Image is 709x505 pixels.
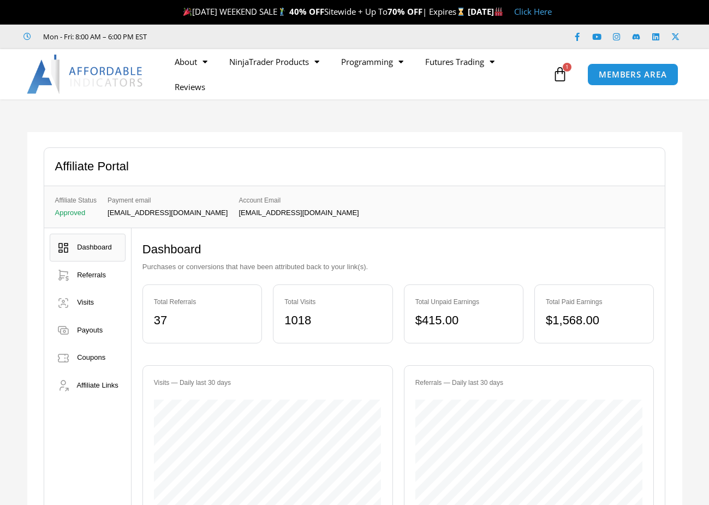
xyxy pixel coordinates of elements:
img: ⌛ [457,8,465,16]
div: Visits — Daily last 30 days [154,377,382,389]
span: MEMBERS AREA [599,70,667,79]
h2: Affiliate Portal [55,159,129,175]
span: Account Email [239,194,359,206]
strong: 40% OFF [289,6,324,17]
span: Visits [77,298,94,306]
span: Coupons [77,353,105,361]
strong: 70% OFF [388,6,422,17]
div: Total Referrals [154,296,251,308]
nav: Menu [164,49,550,99]
div: 1018 [284,310,381,332]
span: Payment email [108,194,228,206]
img: 🎉 [183,8,192,16]
span: [DATE] WEEKEND SALE Sitewide + Up To | Expires [181,6,467,17]
a: Futures Trading [414,49,505,74]
p: Approved [55,209,97,217]
a: MEMBERS AREA [587,63,678,86]
img: LogoAI | Affordable Indicators – NinjaTrader [27,55,144,94]
div: Referrals — Daily last 30 days [415,377,643,389]
p: [EMAIL_ADDRESS][DOMAIN_NAME] [239,209,359,217]
span: Mon - Fri: 8:00 AM – 6:00 PM EST [40,30,147,43]
bdi: 415.00 [415,313,459,327]
a: Click Here [514,6,552,17]
span: $ [415,313,422,327]
a: About [164,49,218,74]
bdi: 1,568.00 [546,313,599,327]
div: Total Paid Earnings [546,296,642,308]
a: Referrals [50,262,126,289]
a: Coupons [50,344,126,372]
p: [EMAIL_ADDRESS][DOMAIN_NAME] [108,209,228,217]
a: 1 [536,58,584,90]
strong: [DATE] [468,6,503,17]
a: Visits [50,289,126,317]
h2: Dashboard [142,242,654,258]
div: Total Visits [284,296,381,308]
span: Dashboard [77,243,112,251]
span: Referrals [77,271,106,279]
a: Dashboard [50,234,126,262]
span: Affiliate Status [55,194,97,206]
div: Total Unpaid Earnings [415,296,512,308]
iframe: Customer reviews powered by Trustpilot [162,31,326,42]
div: 37 [154,310,251,332]
img: 🏌️‍♂️ [278,8,286,16]
span: 1 [563,63,571,72]
span: $ [546,313,552,327]
img: 🏭 [494,8,503,16]
p: Purchases or conversions that have been attributed back to your link(s). [142,260,654,274]
a: Reviews [164,74,216,99]
span: Payouts [77,326,103,334]
a: Affiliate Links [50,372,126,400]
a: Programming [330,49,414,74]
a: Payouts [50,317,126,344]
span: Affiliate Links [76,381,118,389]
a: NinjaTrader Products [218,49,330,74]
